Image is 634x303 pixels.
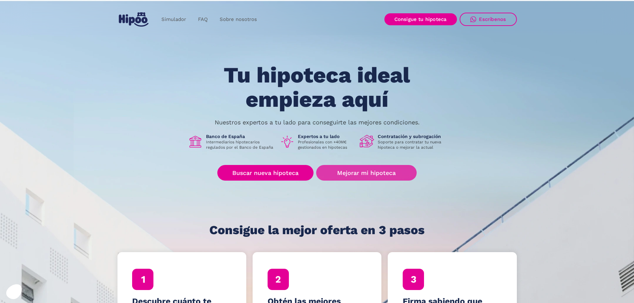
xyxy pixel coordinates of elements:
[460,13,517,26] a: Escríbenos
[316,165,416,181] a: Mejorar mi hipoteca
[209,224,425,237] h1: Consigue la mejor oferta en 3 pasos
[384,13,457,25] a: Consigue tu hipoteca
[155,13,192,26] a: Simulador
[214,13,263,26] a: Sobre nosotros
[217,165,314,181] a: Buscar nueva hipoteca
[378,139,446,150] p: Soporte para contratar tu nueva hipoteca o mejorar la actual
[479,16,506,22] div: Escríbenos
[206,139,275,150] p: Intermediarios hipotecarios regulados por el Banco de España
[298,133,354,139] h1: Expertos a tu lado
[192,13,214,26] a: FAQ
[215,120,420,125] p: Nuestros expertos a tu lado para conseguirte las mejores condiciones.
[117,10,150,29] a: home
[378,133,446,139] h1: Contratación y subrogación
[206,133,275,139] h1: Banco de España
[298,139,354,150] p: Profesionales con +40M€ gestionados en hipotecas
[191,63,443,111] h1: Tu hipoteca ideal empieza aquí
